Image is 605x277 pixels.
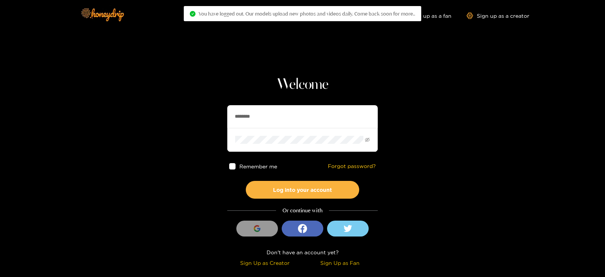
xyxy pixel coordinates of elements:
span: eye-invisible [365,137,370,142]
a: Forgot password? [328,163,376,170]
span: Remember me [239,163,277,169]
span: You have logged out. Our models upload new photos and videos daily. Come back soon for more.. [199,11,415,17]
div: Sign Up as Creator [229,258,301,267]
div: Sign Up as Fan [304,258,376,267]
a: Sign up as a creator [467,12,529,19]
div: Or continue with [227,206,378,215]
h1: Welcome [227,76,378,94]
button: Log into your account [246,181,359,199]
span: check-circle [190,11,195,17]
a: Sign up as a fan [400,12,451,19]
div: Don't have an account yet? [227,248,378,257]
